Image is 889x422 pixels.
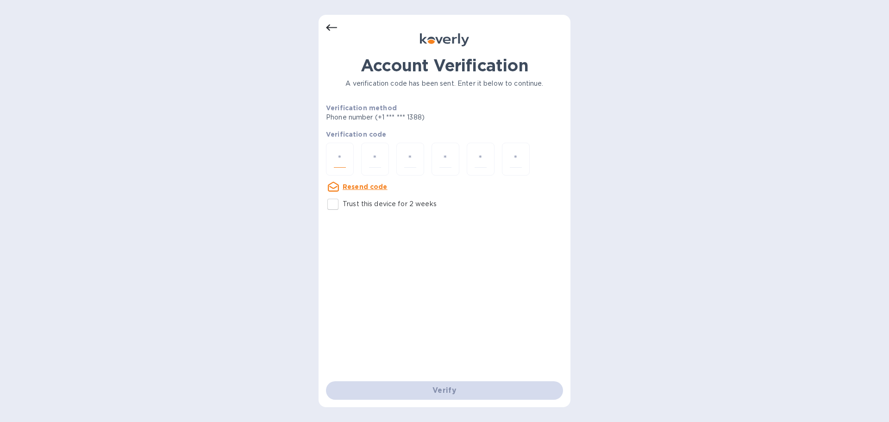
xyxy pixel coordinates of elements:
p: Verification code [326,130,563,139]
u: Resend code [343,183,388,190]
p: Trust this device for 2 weeks [343,199,437,209]
b: Verification method [326,104,397,112]
p: Phone number (+1 *** *** 1388) [326,113,495,122]
h1: Account Verification [326,56,563,75]
p: A verification code has been sent. Enter it below to continue. [326,79,563,88]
